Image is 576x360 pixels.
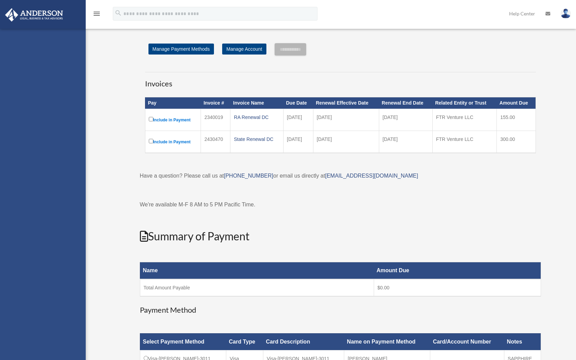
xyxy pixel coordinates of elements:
th: Pay [145,97,201,109]
th: Related Entity or Trust [432,97,497,109]
p: We're available M-F 8 AM to 5 PM Pacific Time. [140,200,541,209]
td: [DATE] [283,131,313,153]
label: Include in Payment [149,137,197,146]
p: Have a question? Please call us at or email us directly at [140,171,541,181]
td: 2340019 [201,109,230,131]
td: [DATE] [379,109,432,131]
th: Card/Account Number [430,333,504,350]
div: State Renewal DC [234,134,279,144]
i: search [115,9,122,17]
h2: Summary of Payment [140,229,541,244]
input: Include in Payment [149,139,153,143]
th: Renewal Effective Date [313,97,379,109]
td: $0.00 [374,279,541,296]
a: menu [93,12,101,18]
th: Notes [504,333,541,350]
th: Name [140,262,374,279]
th: Invoice Name [230,97,283,109]
input: Include in Payment [149,117,153,121]
th: Select Payment Method [140,333,226,350]
td: Total Amount Payable [140,279,374,296]
label: Include in Payment [149,116,197,124]
th: Due Date [283,97,313,109]
th: Name on Payment Method [344,333,430,350]
th: Card Type [226,333,263,350]
th: Amount Due [374,262,541,279]
h3: Payment Method [140,305,541,315]
th: Card Description [263,333,344,350]
td: FTR Venture LLC [432,131,497,153]
td: [DATE] [313,109,379,131]
a: Manage Payment Methods [148,44,214,55]
h3: Invoices [145,72,536,89]
div: RA Renewal DC [234,112,279,122]
a: Manage Account [222,44,266,55]
img: Anderson Advisors Platinum Portal [3,8,65,22]
td: 300.00 [497,131,536,153]
th: Invoice # [201,97,230,109]
a: [PHONE_NUMBER] [224,173,273,179]
th: Amount Due [497,97,536,109]
td: 155.00 [497,109,536,131]
i: menu [93,10,101,18]
td: 2430470 [201,131,230,153]
td: [DATE] [313,131,379,153]
td: [DATE] [379,131,432,153]
td: [DATE] [283,109,313,131]
img: User Pic [561,9,571,19]
a: [EMAIL_ADDRESS][DOMAIN_NAME] [325,173,418,179]
td: FTR Venture LLC [432,109,497,131]
th: Renewal End Date [379,97,432,109]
